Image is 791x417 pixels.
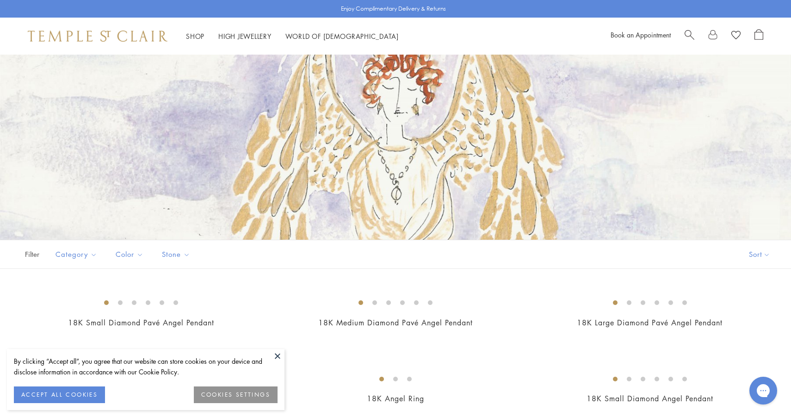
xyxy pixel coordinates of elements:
button: ACCEPT ALL COOKIES [14,386,105,403]
span: Color [111,249,150,260]
a: Search [685,29,694,43]
span: Stone [157,249,197,260]
button: Color [109,244,150,265]
button: Show sort by [728,240,791,268]
a: Open Shopping Bag [754,29,763,43]
span: Category [51,249,104,260]
a: Book an Appointment [611,30,671,39]
a: View Wishlist [731,29,741,43]
button: Category [49,244,104,265]
div: By clicking “Accept all”, you agree that our website can store cookies on your device and disclos... [14,356,278,377]
a: 18K Small Diamond Angel Pendant [587,393,713,404]
a: 18K Angel Ring [367,393,424,404]
iframe: Gorgias live chat messenger [745,373,782,408]
button: Stone [155,244,197,265]
a: 18K Small Diamond Pavé Angel Pendant [68,317,214,328]
p: Enjoy Complimentary Delivery & Returns [341,4,446,13]
img: Temple St. Clair [28,31,167,42]
a: ShopShop [186,31,204,41]
button: COOKIES SETTINGS [194,386,278,403]
a: World of [DEMOGRAPHIC_DATA]World of [DEMOGRAPHIC_DATA] [285,31,399,41]
a: 18K Medium Diamond Pavé Angel Pendant [318,317,473,328]
a: 18K Large Diamond Pavé Angel Pendant [577,317,723,328]
a: High JewelleryHigh Jewellery [218,31,272,41]
nav: Main navigation [186,31,399,42]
